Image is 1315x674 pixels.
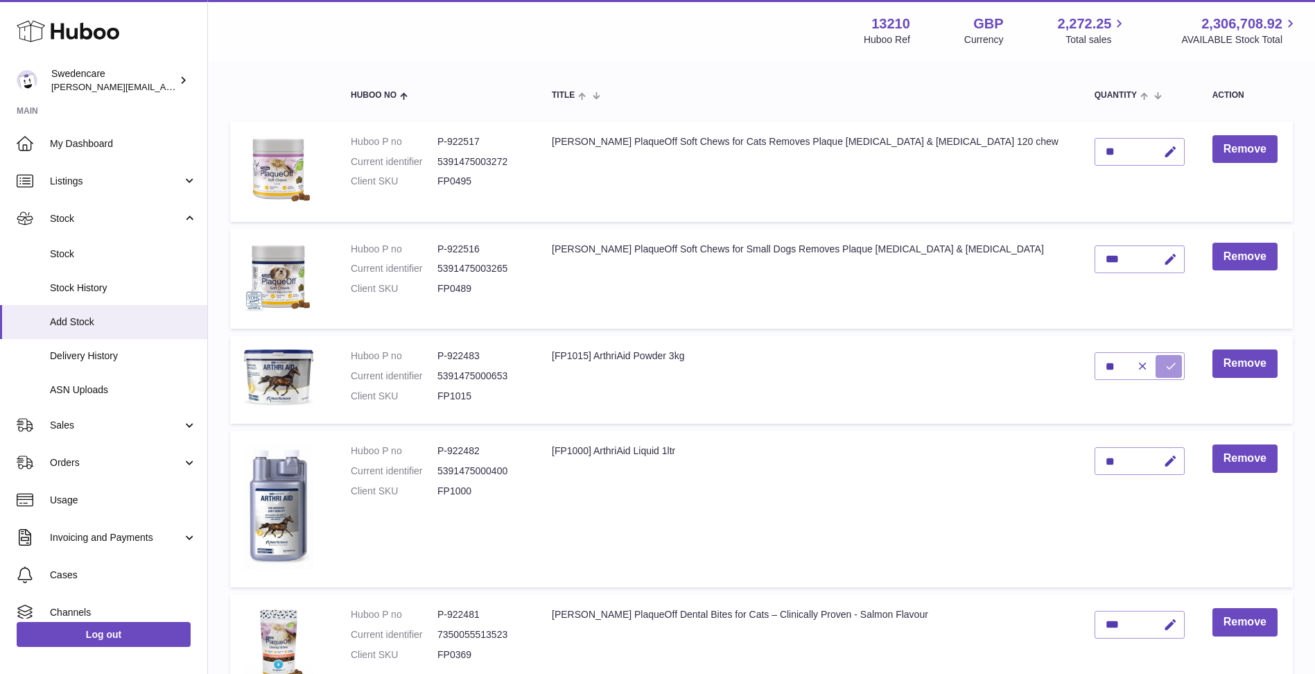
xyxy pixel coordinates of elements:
span: Channels [50,606,197,619]
dt: Client SKU [351,648,437,662]
span: Total sales [1065,33,1127,46]
span: Orders [50,456,182,469]
span: Listings [50,175,182,188]
dd: P-922483 [437,349,524,363]
dt: Client SKU [351,485,437,498]
dt: Huboo P no [351,444,437,458]
dd: FP1000 [437,485,524,498]
span: Usage [50,494,197,507]
dt: Current identifier [351,370,437,383]
div: Swedencare [51,67,176,94]
dt: Client SKU [351,175,437,188]
span: ASN Uploads [50,383,197,397]
dd: FP0495 [437,175,524,188]
dt: Current identifier [351,628,437,641]
span: My Dashboard [50,137,197,150]
dt: Client SKU [351,282,437,295]
dt: Current identifier [351,155,437,168]
span: AVAILABLE Stock Total [1181,33,1298,46]
span: Add Stock [50,316,197,329]
a: 2,272.25 Total sales [1058,15,1128,46]
span: Title [552,91,575,100]
dd: P-922517 [437,135,524,148]
button: Remove [1212,243,1278,271]
td: [PERSON_NAME] PlaqueOff Soft Chews for Cats Removes Plaque [MEDICAL_DATA] & [MEDICAL_DATA] 120 chew [538,121,1081,222]
span: Stock [50,212,182,225]
dd: FP0369 [437,648,524,662]
button: Remove [1212,349,1278,378]
dt: Huboo P no [351,608,437,621]
img: ProDen PlaqueOff Soft Chews for Cats Removes Plaque Tartar & Bad Breath 120 chew [244,135,313,205]
img: daniel.corbridge@swedencare.co.uk [17,70,37,91]
dt: Current identifier [351,262,437,275]
dd: 5391475003265 [437,262,524,275]
div: Action [1212,91,1279,100]
dd: 7350055513523 [437,628,524,641]
strong: GBP [973,15,1003,33]
dd: FP0489 [437,282,524,295]
span: 2,306,708.92 [1201,15,1282,33]
img: ProDen PlaqueOff Soft Chews for Small Dogs Removes Plaque Tartar & Bad Breath [244,243,313,312]
span: Huboo no [351,91,397,100]
span: 2,272.25 [1058,15,1112,33]
dt: Huboo P no [351,243,437,256]
dt: Huboo P no [351,349,437,363]
dd: FP1015 [437,390,524,403]
dd: P-922516 [437,243,524,256]
dt: Current identifier [351,465,437,478]
dd: P-922481 [437,608,524,621]
dd: 5391475003272 [437,155,524,168]
td: [PERSON_NAME] PlaqueOff Soft Chews for Small Dogs Removes Plaque [MEDICAL_DATA] & [MEDICAL_DATA] [538,229,1081,329]
strong: 13210 [871,15,910,33]
span: Stock History [50,282,197,295]
span: Invoicing and Payments [50,531,182,544]
span: Sales [50,419,182,432]
span: Cases [50,569,197,582]
div: Currency [964,33,1004,46]
span: Stock [50,248,197,261]
dd: 5391475000400 [437,465,524,478]
dt: Client SKU [351,390,437,403]
a: 2,306,708.92 AVAILABLE Stock Total [1181,15,1298,46]
span: Quantity [1095,91,1137,100]
img: [FP1015] ArthriAid Powder 3kg [244,349,313,406]
button: Remove [1212,608,1278,637]
td: [FP1000] ArthriAid Liquid 1ltr [538,431,1081,587]
button: Remove [1212,444,1278,473]
span: [PERSON_NAME][EMAIL_ADDRESS][PERSON_NAME][DOMAIN_NAME] [51,81,352,92]
a: Log out [17,622,191,647]
button: Remove [1212,135,1278,164]
td: [FP1015] ArthriAid Powder 3kg [538,336,1081,424]
span: Delivery History [50,349,197,363]
dd: P-922482 [437,444,524,458]
dd: 5391475000653 [437,370,524,383]
img: [FP1000] ArthriAid Liquid 1ltr [244,444,313,570]
div: Huboo Ref [864,33,910,46]
dt: Huboo P no [351,135,437,148]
